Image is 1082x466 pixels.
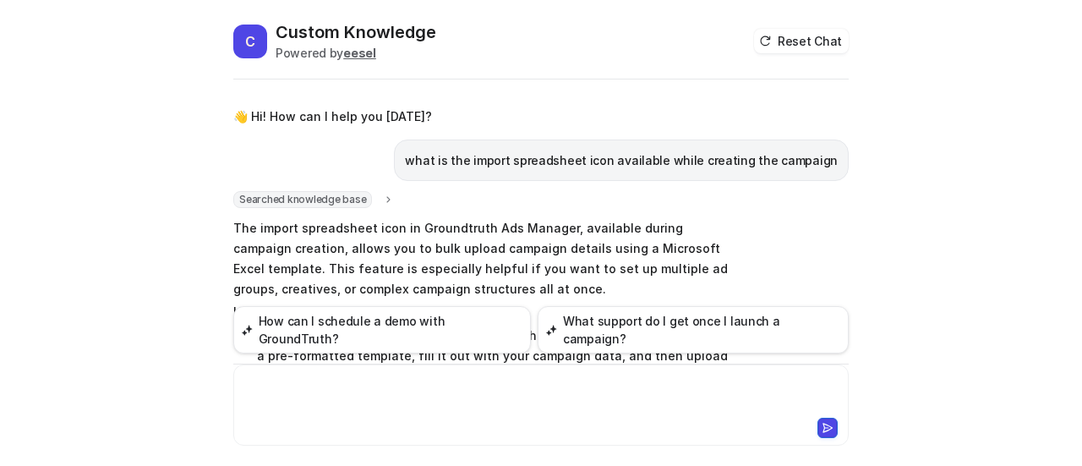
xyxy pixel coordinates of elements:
p: what is the import spreadsheet icon available while creating the campaign [405,151,838,171]
p: The import spreadsheet icon in Groundtruth Ads Manager, available during campaign creation, allow... [233,218,728,299]
p: 👋 Hi! How can I help you [DATE]? [233,107,432,127]
b: eesel [343,46,376,60]
span: C [233,25,267,58]
h2: Custom Knowledge [276,20,436,44]
span: Searched knowledge base [233,191,372,208]
div: Powered by [276,44,436,62]
p: Here's how it works: [233,302,728,322]
button: Reset Chat [754,29,849,53]
button: How can I schedule a demo with GroundTruth? [233,306,531,354]
button: What support do I get once I launch a campaign? [538,306,849,354]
